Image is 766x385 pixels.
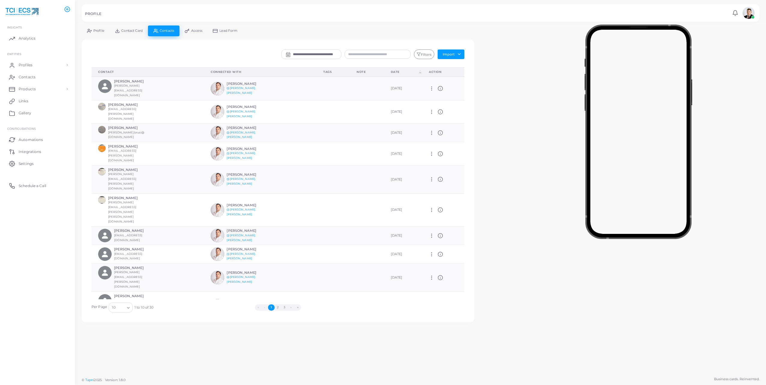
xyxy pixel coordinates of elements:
[114,294,158,298] h6: [PERSON_NAME]
[108,168,158,172] h6: [PERSON_NAME]
[227,234,256,242] a: @[PERSON_NAME].[PERSON_NAME]
[584,25,692,239] img: phone-mock.b55596b7.png
[19,62,32,68] span: Profiles
[19,86,36,92] span: Products
[391,252,416,257] div: [DATE]
[5,59,71,71] a: Profiles
[92,305,107,309] label: Per Page
[227,203,271,207] h6: [PERSON_NAME]
[268,304,275,311] button: Go to page 1
[108,149,136,162] small: [EMAIL_ADDRESS][PERSON_NAME][DOMAIN_NAME]
[114,252,142,260] small: [EMAIL_ADDRESS][DOMAIN_NAME]
[429,70,458,74] div: action
[391,177,416,182] div: [DATE]
[108,196,158,200] h6: [PERSON_NAME]
[114,234,142,242] small: [EMAIL_ADDRESS][DOMAIN_NAME]
[85,378,94,382] a: Tapni
[7,52,21,56] span: ENTITIES
[98,168,106,175] img: avatar
[114,84,142,97] small: [PERSON_NAME][EMAIL_ADDRESS][DOMAIN_NAME]
[98,70,198,74] div: Contact
[114,270,142,288] small: [PERSON_NAME][EMAIL_ADDRESS][PERSON_NAME][DOMAIN_NAME]
[19,74,35,80] span: Contacts
[101,269,109,277] svg: person fill
[391,275,416,280] div: [DATE]
[116,304,125,311] input: Search for option
[391,151,416,156] div: [DATE]
[19,183,46,189] span: Schedule a Call
[153,304,402,311] ul: Pagination
[114,79,158,83] h6: [PERSON_NAME]
[7,25,22,29] span: INSIGHTS
[391,233,416,238] div: [DATE]
[85,12,101,16] h5: PROFILE
[294,304,301,311] button: Go to last page
[741,7,756,19] a: avatar
[19,98,28,104] span: Links
[227,86,256,94] a: @[PERSON_NAME].[PERSON_NAME]
[211,105,224,118] img: avatar
[227,151,256,160] a: @[PERSON_NAME].[PERSON_NAME]
[227,173,271,177] h6: [PERSON_NAME]
[98,145,106,152] img: avatar
[98,103,106,110] img: avatar
[5,71,71,83] a: Contacts
[211,247,224,261] img: avatar
[5,180,71,192] a: Schedule a Call
[160,29,174,32] span: Contacts
[19,36,35,41] span: Analytics
[19,161,34,166] span: Settings
[391,130,416,135] div: [DATE]
[227,126,271,130] h6: [PERSON_NAME]
[227,110,256,118] a: @[PERSON_NAME].[PERSON_NAME]
[108,145,158,148] h6: [PERSON_NAME]
[275,304,281,311] button: Go to page 2
[281,304,288,311] button: Go to page 3
[219,29,237,32] span: Lead Form
[211,271,224,284] img: avatar
[227,82,271,86] h6: [PERSON_NAME]
[191,29,203,32] span: Access
[438,49,464,59] button: Import
[105,378,126,382] span: Version: 1.8.0
[227,247,271,251] h6: [PERSON_NAME]
[391,207,416,212] div: [DATE]
[101,231,109,240] svg: person fill
[5,145,71,157] a: Integrations
[82,378,125,383] span: ©
[743,7,755,19] img: avatar
[227,229,271,233] h6: [PERSON_NAME]
[211,126,224,139] img: avatar
[108,107,136,120] small: [EMAIL_ADDRESS][PERSON_NAME][DOMAIN_NAME]
[288,304,294,311] button: Go to next page
[391,109,416,114] div: [DATE]
[98,196,106,204] img: avatar
[108,201,136,223] small: [PERSON_NAME][EMAIL_ADDRESS][PERSON_NAME][PERSON_NAME][DOMAIN_NAME]
[101,297,109,305] svg: person fill
[7,127,36,130] span: Configurations
[323,70,343,74] div: Tags
[227,177,256,185] a: @[PERSON_NAME].[PERSON_NAME]
[227,275,256,283] a: @[PERSON_NAME].[PERSON_NAME]
[112,305,115,311] span: 10
[5,107,71,119] a: Gallery
[101,250,109,258] svg: person fill
[5,95,71,107] a: Links
[5,133,71,145] a: Automations
[114,229,158,233] h6: [PERSON_NAME]
[114,266,158,270] h6: [PERSON_NAME]
[108,131,144,139] small: [PERSON_NAME].brusi@ [DOMAIN_NAME]
[714,377,759,382] span: Business cards. Reinvented.
[414,49,434,59] button: Filters
[114,299,142,316] small: [PERSON_NAME][EMAIL_ADDRESS][PERSON_NAME][DOMAIN_NAME]
[108,172,136,190] small: [PERSON_NAME][EMAIL_ADDRESS][PERSON_NAME][DOMAIN_NAME]
[19,137,43,142] span: Automations
[5,32,71,44] a: Analytics
[227,271,271,275] h6: [PERSON_NAME]
[5,6,39,17] img: logo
